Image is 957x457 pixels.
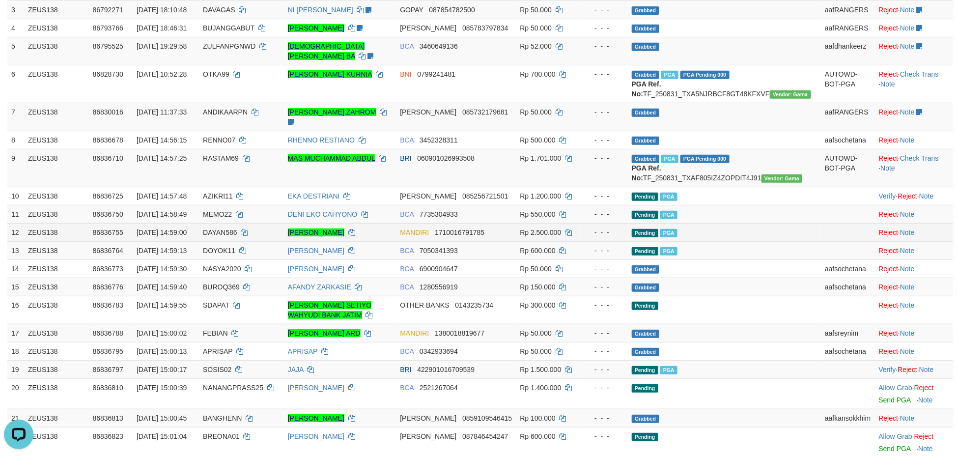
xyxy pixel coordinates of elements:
span: Marked by aafsreyleap [660,229,677,237]
span: Rp 600.000 [520,247,555,255]
span: APRISAP [203,347,232,355]
button: Open LiveChat chat widget [4,4,33,33]
a: Reject [879,301,899,309]
td: ZEUS138 [24,65,89,103]
b: PGA Ref. No: [632,80,661,98]
td: ZEUS138 [24,241,89,259]
a: Reject [914,432,934,440]
span: RENNO07 [203,136,235,144]
a: Reject [879,6,899,14]
b: PGA Ref. No: [632,164,661,182]
span: 86836750 [93,210,123,218]
td: ZEUS138 [24,259,89,278]
td: · [875,241,953,259]
span: ZULFANPGNWD [203,42,255,50]
td: 4 [7,19,24,37]
div: - - - [584,153,624,163]
div: - - - [584,191,624,201]
span: [DATE] 14:56:15 [137,136,187,144]
span: BCA [400,347,414,355]
td: aafdhankeerz [821,37,874,65]
a: Note [919,445,933,453]
td: TF_250831_TXA5NJRBCF8GT48KFXVF [628,65,821,103]
span: Pending [632,229,658,237]
td: aafRANGERS [821,103,874,131]
span: ANDIKAARPN [203,108,248,116]
a: Verify [879,366,896,373]
a: Check Trans [900,154,939,162]
span: [DATE] 15:00:17 [137,366,187,373]
td: 11 [7,205,24,223]
span: 86836773 [93,265,123,273]
a: [PERSON_NAME] [288,384,344,392]
a: MAS MUCHAMMAD ABDUL [288,154,375,162]
span: Marked by aafnoeunsreypich [660,211,677,219]
td: · [875,131,953,149]
td: 10 [7,187,24,205]
span: MANDIRI [400,329,429,337]
td: 6 [7,65,24,103]
span: [DATE] 15:00:39 [137,384,187,392]
span: DOYOK11 [203,247,235,255]
span: Copy 1280556919 to clipboard [420,283,458,291]
span: BCA [400,210,414,218]
a: Reject [879,283,899,291]
span: [DATE] 14:58:49 [137,210,187,218]
div: - - - [584,328,624,338]
span: PGA Pending [680,155,730,163]
a: Note [900,247,915,255]
a: Note [900,301,915,309]
a: [PERSON_NAME] SETIYO WAHYUDI BANK JATIM [288,301,371,319]
span: [DATE] 18:10:48 [137,6,187,14]
td: 16 [7,296,24,324]
a: Reject [879,24,899,32]
a: Reject [879,347,899,355]
td: · [875,378,953,409]
a: Note [881,164,896,172]
span: [DATE] 15:00:13 [137,347,187,355]
span: Rp 50.000 [520,265,552,273]
div: - - - [584,246,624,256]
span: 86836678 [93,136,123,144]
div: - - - [584,383,624,393]
td: aafsochetana [821,278,874,296]
div: - - - [584,282,624,292]
td: · [875,19,953,37]
span: Marked by aafkaynarin [660,366,677,374]
td: 12 [7,223,24,241]
td: aafsochetana [821,342,874,360]
span: 86836810 [93,384,123,392]
a: [PERSON_NAME] [288,432,344,440]
span: 86836795 [93,347,123,355]
span: Rp 50.000 [520,347,552,355]
span: BCA [400,136,414,144]
span: Copy 085732179681 to clipboard [462,108,508,116]
a: Reject [879,265,899,273]
td: TF_250831_TXAF805IZ4ZOPDIT4J91 [628,149,821,187]
a: [PERSON_NAME] ARD [288,329,361,337]
span: Rp 300.000 [520,301,555,309]
td: · [875,0,953,19]
span: Copy 3452328311 to clipboard [420,136,458,144]
td: · [875,259,953,278]
span: Vendor URL: https://trx31.1velocity.biz [761,174,803,183]
td: 3 [7,0,24,19]
span: BCA [400,265,414,273]
span: Grabbed [632,25,659,33]
td: aafsreynim [821,324,874,342]
span: 86836797 [93,366,123,373]
td: · [875,278,953,296]
span: [DATE] 15:00:02 [137,329,187,337]
span: Pending [632,247,658,256]
a: Note [900,329,915,337]
td: ZEUS138 [24,342,89,360]
span: 86836725 [93,192,123,200]
span: BCA [400,283,414,291]
span: Grabbed [632,71,659,79]
span: Copy 085783797834 to clipboard [462,24,508,32]
a: DENI EKO CAHYONO [288,210,358,218]
a: [PERSON_NAME] [288,265,344,273]
span: 86836783 [93,301,123,309]
td: · [875,342,953,360]
span: GOPAY [400,6,423,14]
